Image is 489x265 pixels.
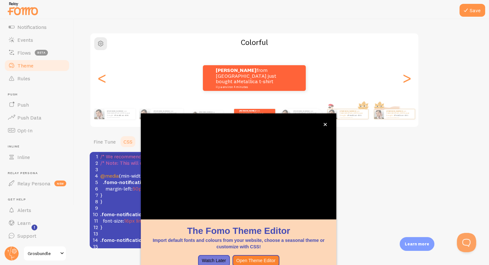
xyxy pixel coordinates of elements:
[17,220,31,226] span: Learn
[17,37,33,43] span: Events
[400,237,434,251] div: Learn more
[100,153,219,160] span: /* We recommend that you also apply !important */
[17,102,29,108] span: Push
[35,50,48,56] span: beta
[17,114,41,121] span: Push Data
[17,233,36,239] span: Support
[403,55,411,101] div: Next slide
[132,185,144,192] span: 50px
[100,198,103,205] span: }
[100,237,175,243] span: .fomo-notification-v2-colorful
[216,67,257,73] strong: [PERSON_NAME]
[121,172,143,179] span: min-width
[340,110,355,112] strong: [PERSON_NAME]
[8,198,70,202] span: Get Help
[107,117,132,118] small: il y a environ 4 minutes
[100,185,171,192] span: : ;
[136,217,160,224] span: !important
[115,114,129,117] a: Metallica t-shirt
[107,110,122,112] strong: [PERSON_NAME]
[4,216,70,229] a: Learn
[90,185,99,192] div: 6
[17,207,31,213] span: Alerts
[199,110,221,118] p: from [GEOGRAPHIC_DATA] just bought a
[90,211,99,217] div: 10
[90,224,99,230] div: 12
[457,233,476,252] iframe: Help Scout Beacon - Open
[17,127,32,134] span: Opt-In
[4,151,70,163] a: Inline
[90,192,99,198] div: 7
[90,135,120,148] a: Fine Tune
[8,93,70,97] span: Push
[103,217,123,224] span: font-size
[17,154,30,160] span: Inline
[105,185,131,192] span: margin-left
[4,59,70,72] a: Theme
[405,241,429,247] p: Learn more
[90,217,99,224] div: 11
[4,21,70,33] a: Notifications
[90,205,99,211] div: 9
[107,110,133,118] p: from [GEOGRAPHIC_DATA] just bought a
[294,110,319,118] p: from [GEOGRAPHIC_DATA] just bought a
[216,85,278,89] small: il y a environ 4 minutes
[28,250,58,257] span: Grosbundle
[100,211,271,217] span: {
[94,109,104,119] img: Fomo
[4,72,70,85] a: Rules
[4,229,70,242] a: Support
[103,179,177,185] span: .fomo-notification-v2-colorful
[340,110,366,118] p: from [GEOGRAPHIC_DATA] just bought a
[4,98,70,111] a: Push
[4,124,70,137] a: Opt-In
[90,179,99,185] div: 5
[193,111,198,117] img: Fomo
[90,166,99,172] div: 3
[100,172,245,179] span: ( : ) ( : ) ( : ) {
[100,211,175,217] span: .fomo-notification-v2-colorful
[340,117,365,118] small: il y a environ 4 minutes
[90,198,99,205] div: 8
[386,110,402,112] strong: [PERSON_NAME]
[124,217,135,224] span: 16px
[327,109,337,119] img: Fomo
[322,121,329,128] button: close,
[90,243,99,250] div: 15
[199,111,212,113] strong: [PERSON_NAME]
[90,160,99,166] div: 2
[294,110,309,112] strong: [PERSON_NAME]
[100,192,103,198] span: }
[7,0,39,17] img: fomo-relay-logo-orange.svg
[239,110,256,112] strong: [PERSON_NAME]
[100,217,162,224] span: : ;
[348,114,361,117] a: Metallica t-shirt
[98,55,106,101] div: Previous slide
[374,109,384,119] img: Fomo
[140,109,150,119] img: Fomo
[100,224,103,230] span: }
[8,171,70,175] span: Relay Persona
[90,230,99,237] div: 13
[100,172,119,179] span: @media
[54,181,66,186] span: new
[90,153,99,160] div: 1
[23,246,67,261] a: Grosbundle
[154,110,169,112] strong: [PERSON_NAME]
[90,237,99,243] div: 14
[17,180,50,187] span: Relay Persona
[154,110,181,118] p: from [GEOGRAPHIC_DATA] just bought a
[100,179,179,185] span: {
[149,225,329,237] h1: The Fomo Theme Editor
[90,172,99,179] div: 4
[386,117,412,118] small: il y a environ 4 minutes
[149,237,329,250] p: Import default fonts and colours from your website, choose a seasonal theme or customize with CSS!
[90,37,418,47] h2: Colorful
[4,33,70,46] a: Events
[281,109,290,119] img: Fomo
[4,111,70,124] a: Push Data
[8,145,70,149] span: Inline
[4,46,70,59] a: Flows beta
[4,204,70,216] a: Alerts
[17,24,47,30] span: Notifications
